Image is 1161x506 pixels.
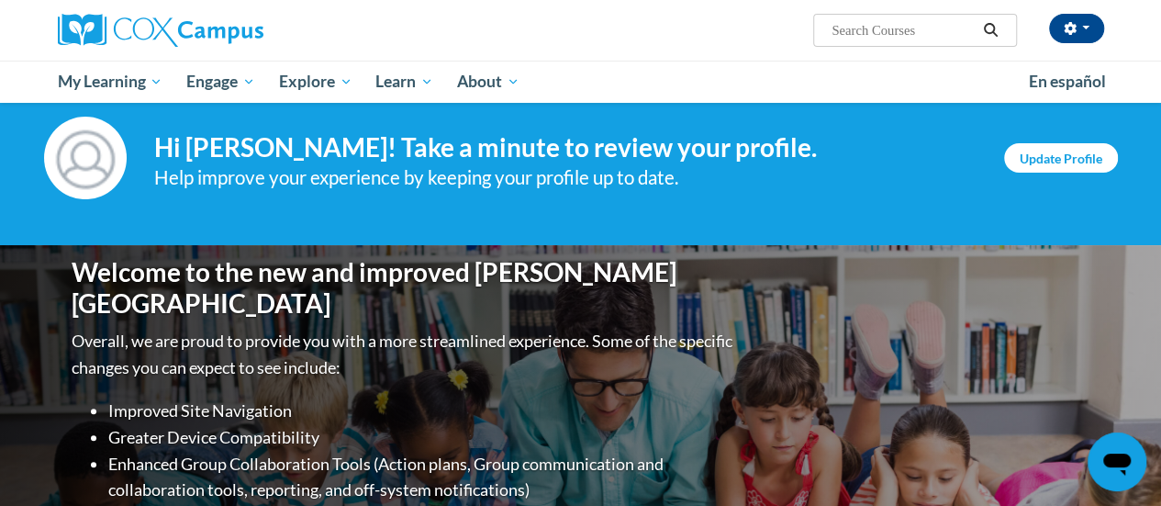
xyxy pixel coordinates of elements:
[279,71,352,93] span: Explore
[1017,62,1118,101] a: En español
[154,132,977,163] h4: Hi [PERSON_NAME]! Take a minute to review your profile.
[830,19,977,41] input: Search Courses
[108,451,737,504] li: Enhanced Group Collaboration Tools (Action plans, Group communication and collaboration tools, re...
[72,328,737,381] p: Overall, we are proud to provide you with a more streamlined experience. Some of the specific cha...
[174,61,267,103] a: Engage
[267,61,364,103] a: Explore
[363,61,445,103] a: Learn
[1004,143,1118,173] a: Update Profile
[154,163,977,193] div: Help improve your experience by keeping your profile up to date.
[977,19,1004,41] button: Search
[1029,72,1106,91] span: En español
[58,14,263,47] img: Cox Campus
[1088,433,1146,491] iframe: Button to launch messaging window
[46,61,175,103] a: My Learning
[108,398,737,424] li: Improved Site Navigation
[44,61,1118,103] div: Main menu
[57,71,162,93] span: My Learning
[457,71,519,93] span: About
[72,257,737,319] h1: Welcome to the new and improved [PERSON_NAME][GEOGRAPHIC_DATA]
[58,14,388,47] a: Cox Campus
[108,424,737,451] li: Greater Device Compatibility
[375,71,433,93] span: Learn
[445,61,531,103] a: About
[186,71,255,93] span: Engage
[44,117,127,199] img: Profile Image
[1049,14,1104,43] button: Account Settings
